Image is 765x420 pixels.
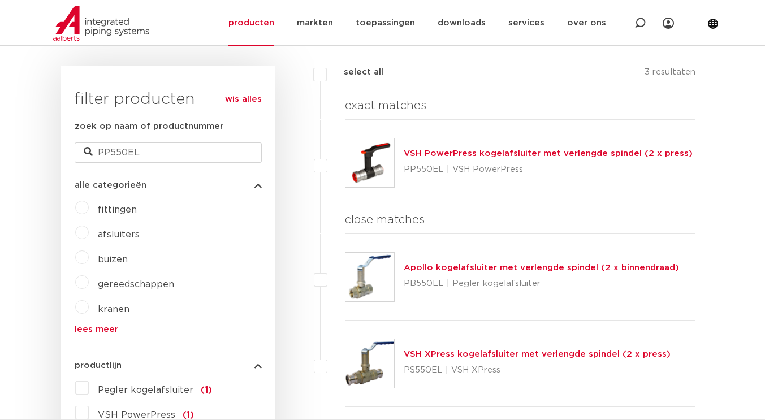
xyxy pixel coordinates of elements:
[345,253,394,301] img: Thumbnail for Apollo kogelafsluiter met verlengde spindel (2 x binnendraad)
[75,325,262,334] a: lees meer
[75,142,262,163] input: zoeken
[98,230,140,239] a: afsluiters
[404,275,679,293] p: PB550EL | Pegler kogelafsluiter
[75,181,146,189] span: alle categorieën
[404,361,671,379] p: PS550EL | VSH XPress
[345,97,696,115] h4: exact matches
[75,181,262,189] button: alle categorieën
[201,386,212,395] span: (1)
[404,161,693,179] p: PP550EL | VSH PowerPress
[98,305,129,314] a: kranen
[404,350,671,358] a: VSH XPress kogelafsluiter met verlengde spindel (2 x press)
[345,138,394,187] img: Thumbnail for VSH PowerPress kogelafsluiter met verlengde spindel (2 x press)
[183,410,194,419] span: (1)
[345,339,394,388] img: Thumbnail for VSH XPress kogelafsluiter met verlengde spindel (2 x press)
[404,149,693,158] a: VSH PowerPress kogelafsluiter met verlengde spindel (2 x press)
[98,280,174,289] a: gereedschappen
[75,361,122,370] span: productlijn
[645,66,695,83] p: 3 resultaten
[75,361,262,370] button: productlijn
[98,205,137,214] a: fittingen
[98,410,175,419] span: VSH PowerPress
[98,255,128,264] a: buizen
[75,88,262,111] h3: filter producten
[327,66,383,79] label: select all
[345,211,696,229] h4: close matches
[98,386,193,395] span: Pegler kogelafsluiter
[225,93,262,106] a: wis alles
[75,120,223,133] label: zoek op naam of productnummer
[404,263,679,272] a: Apollo kogelafsluiter met verlengde spindel (2 x binnendraad)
